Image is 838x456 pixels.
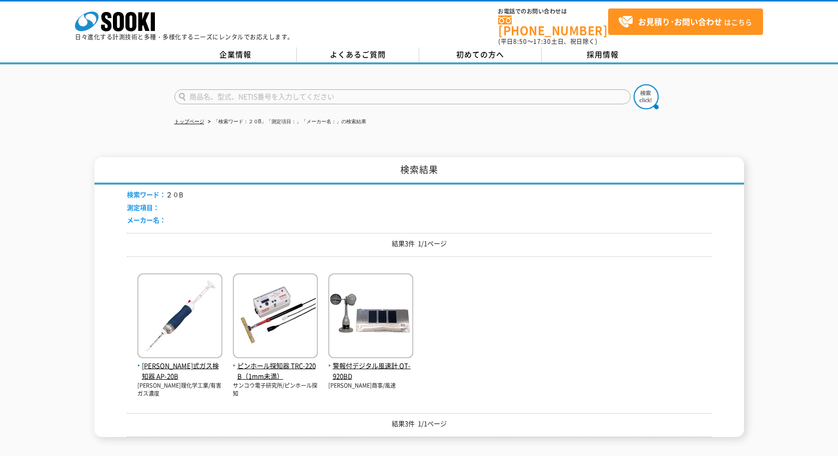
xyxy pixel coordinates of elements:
h1: 検索結果 [94,157,744,185]
a: よくあるご質問 [297,47,419,62]
p: [PERSON_NAME]商事/風速 [328,382,413,390]
li: 「検索ワード：２０B」「測定項目：」「メーカー名：」の検索結果 [206,117,367,127]
strong: お見積り･お問い合わせ [638,15,722,27]
span: はこちら [618,14,752,29]
a: [PHONE_NUMBER] [498,15,608,36]
span: (平日 ～ 土日、祝日除く) [498,37,597,46]
a: お見積り･お問い合わせはこちら [608,8,763,35]
span: 警報付デジタル風速計 OT-920BD [328,361,413,382]
img: AP-20B [137,273,222,361]
a: 企業情報 [174,47,297,62]
span: 初めての方へ [456,49,504,60]
p: サンコウ電子研究所/ピンホール探知 [233,382,318,398]
p: [PERSON_NAME]理化学工業/有害ガス濃度 [137,382,222,398]
input: 商品名、型式、NETIS番号を入力してください [174,89,631,104]
a: トップページ [174,119,204,124]
img: btn_search.png [634,84,659,109]
p: 結果3件 1/1ページ [127,238,712,249]
a: 警報付デジタル風速計 OT-920BD [328,350,413,381]
li: ２０B [127,190,183,200]
span: 検索ワード： [127,190,166,199]
span: 8:50 [513,37,527,46]
span: 測定項目： [127,203,159,212]
a: ピンホール探知器 TRC-220B（1mm未満） [233,350,318,381]
span: メーカー名： [127,215,166,225]
p: 結果3件 1/1ページ [127,419,712,429]
a: 初めての方へ [419,47,542,62]
span: お電話でのお問い合わせは [498,8,608,14]
img: TRC-220B（1mm未満） [233,273,318,361]
span: [PERSON_NAME]式ガス検知器 AP-20B [137,361,222,382]
p: 日々進化する計測技術と多種・多様化するニーズにレンタルでお応えします。 [75,34,294,40]
a: 採用情報 [542,47,664,62]
img: OT-920BD [328,273,413,361]
span: ピンホール探知器 TRC-220B（1mm未満） [233,361,318,382]
span: 17:30 [533,37,551,46]
a: [PERSON_NAME]式ガス検知器 AP-20B [137,350,222,381]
